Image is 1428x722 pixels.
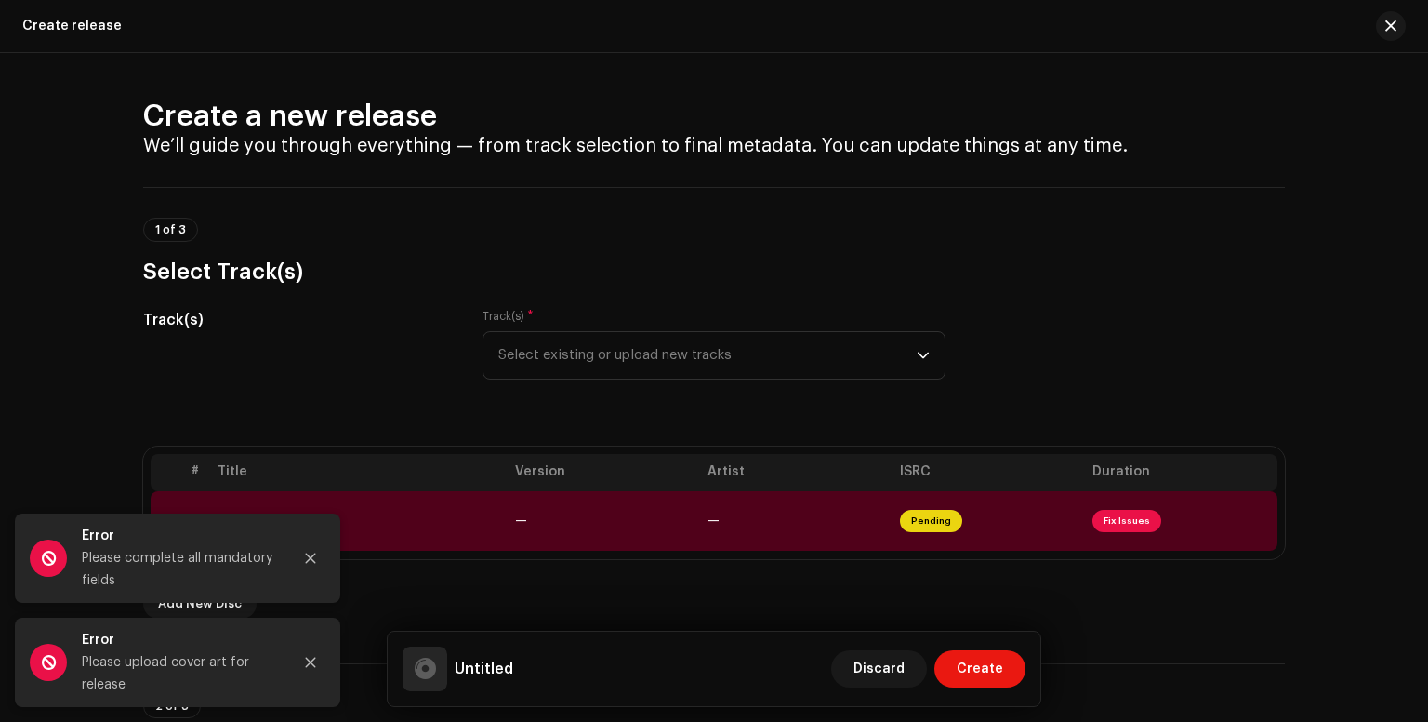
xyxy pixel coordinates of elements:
div: Error [82,525,277,547]
span: Pending [900,510,962,532]
th: Duration [1085,454,1277,491]
span: Discard [853,650,905,688]
span: — [515,515,527,528]
button: Close [292,540,329,577]
h5: Track(s) [143,309,453,331]
span: Select existing or upload new tracks [498,332,917,379]
h3: Select Track(s) [143,257,1285,287]
h4: We’ll guide you through everything — from track selection to final metadata. You can update thing... [143,135,1285,157]
th: ISRC [892,454,1085,491]
button: Create [934,650,1025,688]
span: Fix Issues [1092,510,1161,532]
th: Version [508,454,700,491]
button: Discard [831,650,927,688]
span: — [707,515,720,528]
button: Close [292,644,329,681]
span: Create [957,650,1003,688]
div: Error [82,629,277,651]
div: dropdown trigger [917,332,930,379]
th: Title [210,454,508,491]
div: Please complete all mandatory fields [82,547,277,592]
h2: Create a new release [143,98,1285,135]
label: Track(s) [483,309,534,324]
th: Artist [700,454,892,491]
h5: Untitled [455,658,513,680]
div: Please upload cover art for release [82,651,277,696]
